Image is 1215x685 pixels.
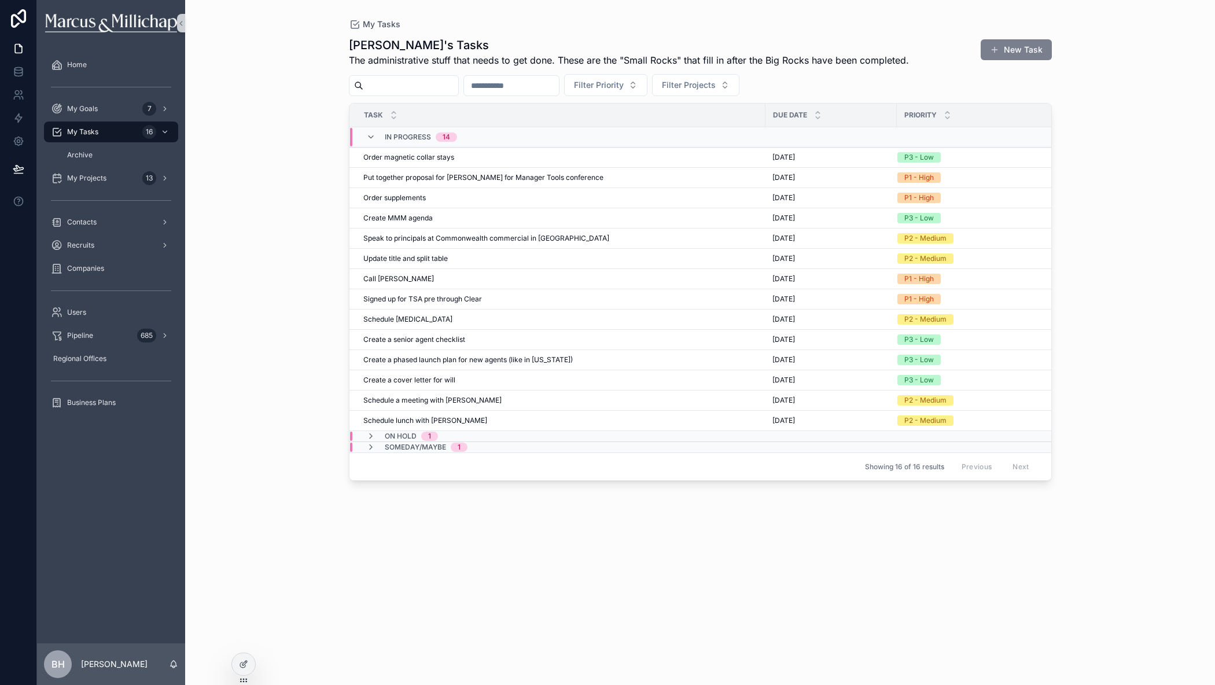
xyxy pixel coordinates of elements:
a: My Tasks16 [44,121,178,142]
a: Create a senior agent checklist [363,335,759,344]
div: scrollable content [37,46,185,428]
a: Business Plans [44,392,178,413]
div: P3 - Low [904,355,934,365]
a: [DATE] [772,193,890,202]
a: P1 - High [897,193,1055,203]
span: The administrative stuff that needs to get done. These are the "Small Rocks" that fill in after t... [349,53,909,67]
span: [DATE] [772,274,795,283]
a: [DATE] [772,234,890,243]
div: P2 - Medium [904,233,947,244]
a: Signed up for TSA pre through Clear [363,294,759,304]
a: P1 - High [897,274,1055,284]
a: P3 - Low [897,375,1055,385]
span: Filter Projects [662,79,716,91]
a: Archive [58,145,178,165]
div: 16 [142,125,156,139]
div: 685 [137,329,156,342]
div: P3 - Low [904,152,934,163]
a: P2 - Medium [897,314,1055,325]
span: [DATE] [772,254,795,263]
img: App logo [45,14,176,32]
a: P3 - Low [897,355,1055,365]
a: P1 - High [897,294,1055,304]
a: Regional Offices [44,348,178,369]
a: [DATE] [772,416,890,425]
span: [DATE] [772,213,795,223]
span: My Goals [67,104,98,113]
span: Users [67,308,86,317]
span: Archive [67,150,93,160]
a: [DATE] [772,173,890,182]
div: P3 - Low [904,334,934,345]
span: Create a cover letter for will [363,375,455,385]
a: Contacts [44,212,178,233]
p: [PERSON_NAME] [81,658,148,670]
a: Companies [44,258,178,279]
div: P2 - Medium [904,415,947,426]
span: Signed up for TSA pre through Clear [363,294,482,304]
a: Schedule a meeting with [PERSON_NAME] [363,396,759,405]
span: Speak to principals at Commonwealth commercial in [GEOGRAPHIC_DATA] [363,234,609,243]
a: Call [PERSON_NAME] [363,274,759,283]
span: [DATE] [772,153,795,162]
span: [DATE] [772,193,795,202]
span: Recruits [67,241,94,250]
span: Order supplements [363,193,426,202]
div: P1 - High [904,274,934,284]
button: Select Button [564,74,647,96]
a: Speak to principals at Commonwealth commercial in [GEOGRAPHIC_DATA] [363,234,759,243]
a: P2 - Medium [897,415,1055,426]
h1: [PERSON_NAME]'s Tasks [349,37,909,53]
a: [DATE] [772,315,890,324]
a: P3 - Low [897,152,1055,163]
div: P1 - High [904,193,934,203]
div: P2 - Medium [904,395,947,406]
div: P2 - Medium [904,253,947,264]
a: My Tasks [349,19,400,30]
a: Schedule lunch with [PERSON_NAME] [363,416,759,425]
span: Update title and split table [363,254,448,263]
div: P3 - Low [904,213,934,223]
a: P3 - Low [897,213,1055,223]
a: Order magnetic collar stays [363,153,759,162]
span: Due Date [773,111,807,120]
span: Schedule [MEDICAL_DATA] [363,315,452,324]
a: Pipeline685 [44,325,178,346]
a: P3 - Low [897,334,1055,345]
span: [DATE] [772,355,795,364]
a: Create MMM agenda [363,213,759,223]
a: P2 - Medium [897,395,1055,406]
a: Create a phased launch plan for new agents (like in [US_STATE]) [363,355,759,364]
span: My Tasks [67,127,98,137]
span: My Projects [67,174,106,183]
a: Schedule [MEDICAL_DATA] [363,315,759,324]
span: [DATE] [772,294,795,304]
a: Order supplements [363,193,759,202]
span: Business Plans [67,398,116,407]
div: 1 [428,432,431,441]
span: Regional Offices [53,354,106,363]
a: [DATE] [772,375,890,385]
span: Companies [67,264,104,273]
button: New Task [981,39,1052,60]
div: P1 - High [904,172,934,183]
span: Priority [904,111,937,120]
a: [DATE] [772,294,890,304]
span: In Progress [385,132,431,142]
a: Home [44,54,178,75]
span: Create a senior agent checklist [363,335,465,344]
span: On Hold [385,432,417,441]
a: Put together proposal for [PERSON_NAME] for Manager Tools conference [363,173,759,182]
span: Pipeline [67,331,93,340]
span: Home [67,60,87,69]
button: Select Button [652,74,739,96]
div: 7 [142,102,156,116]
span: Call [PERSON_NAME] [363,274,434,283]
a: My Goals7 [44,98,178,119]
span: [DATE] [772,375,795,385]
span: BH [51,657,65,671]
span: My Tasks [363,19,400,30]
div: 13 [142,171,156,185]
a: P2 - Medium [897,253,1055,264]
